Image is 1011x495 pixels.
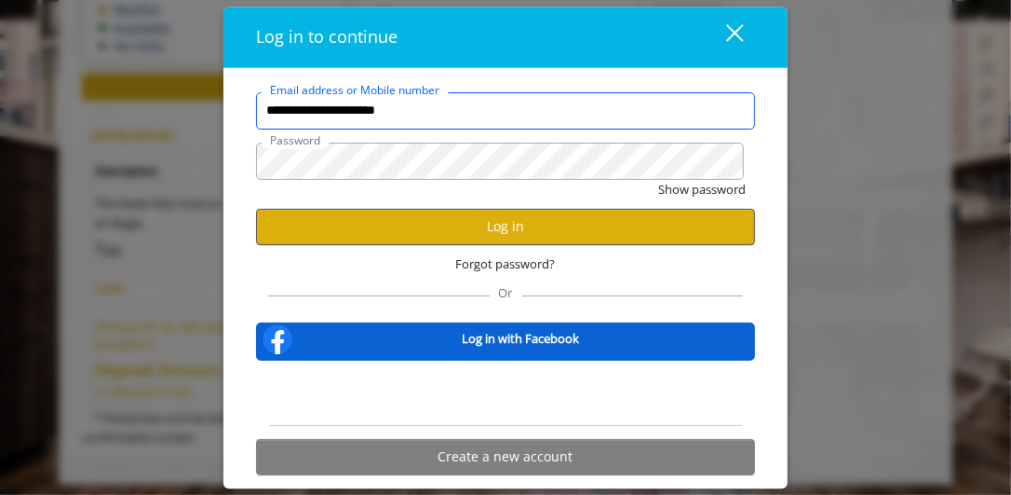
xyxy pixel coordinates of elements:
input: Email address or Mobile number [256,92,755,130]
span: Forgot password? [456,254,556,274]
b: Log in with Facebook [462,330,579,350]
label: Email address or Mobile number [261,81,449,99]
iframe: Sign in with Google Button [411,373,600,414]
span: Log in to continue [256,25,398,48]
button: Log in [256,209,755,245]
button: Show password [658,180,746,199]
label: Password [261,131,330,149]
button: Create a new account [256,439,755,475]
button: close dialog [692,18,755,56]
img: facebook-logo [259,321,296,358]
div: close dialog [705,23,742,51]
input: Password [256,143,744,180]
span: Or [490,284,522,301]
